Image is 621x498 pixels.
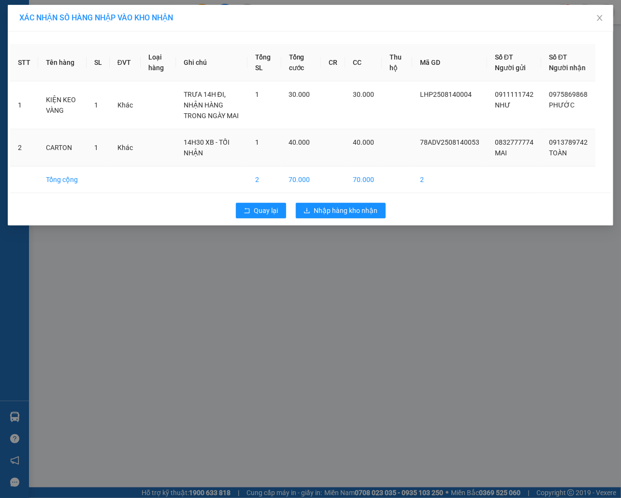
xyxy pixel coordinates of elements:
[549,91,588,98] span: 0975869868
[314,205,378,216] span: Nhập hàng kho nhận
[345,44,382,81] th: CC
[321,44,345,81] th: CR
[382,44,412,81] th: Thu hộ
[110,129,141,166] td: Khác
[94,101,98,109] span: 1
[549,101,575,109] span: PHƯỚC
[75,8,141,31] div: VP Chơn Thành
[495,64,526,72] span: Người gửi
[247,44,281,81] th: Tổng SL
[495,149,507,157] span: MAI
[19,13,173,22] span: XÁC NHẬN SỐ HÀNG NHẬP VÀO KHO NHẬN
[75,31,141,43] div: TRƯỜNG
[8,8,69,31] div: VP Thủ Dầu Một
[289,91,310,98] span: 30.000
[345,166,382,193] td: 70.000
[184,91,239,120] span: TRƯA 14H ĐI, NHẬN HÀNG TRONG NGÀY MAI
[236,203,286,218] button: rollbackQuay lại
[412,44,487,81] th: Mã GD
[184,138,230,157] span: 14H30 XB - TỐI NHẬN
[289,138,310,146] span: 40.000
[296,203,386,218] button: downloadNhập hàng kho nhận
[87,44,110,81] th: SL
[281,166,321,193] td: 70.000
[586,5,613,32] button: Close
[495,91,534,98] span: 0911111742
[141,44,176,81] th: Loại hàng
[412,166,487,193] td: 2
[38,81,87,129] td: KIỆN KEO VÀNG
[255,138,259,146] span: 1
[495,101,510,109] span: NHƯ
[549,64,586,72] span: Người nhận
[110,81,141,129] td: Khác
[353,138,374,146] span: 40.000
[38,44,87,81] th: Tên hàng
[420,91,472,98] span: LHP2508140004
[10,44,38,81] th: STT
[549,53,567,61] span: Số ĐT
[10,129,38,166] td: 2
[353,91,374,98] span: 30.000
[8,31,69,43] div: HÔNG PHÚC
[549,138,588,146] span: 0913789742
[38,129,87,166] td: CARTON
[94,144,98,151] span: 1
[596,14,604,22] span: close
[255,91,259,98] span: 1
[247,166,281,193] td: 2
[420,138,479,146] span: 78ADV2508140053
[74,65,87,75] span: CC :
[281,44,321,81] th: Tổng cước
[8,9,23,19] span: Gửi:
[38,166,87,193] td: Tổng cộng
[10,81,38,129] td: 1
[303,207,310,215] span: download
[176,44,248,81] th: Ghi chú
[495,53,513,61] span: Số ĐT
[74,62,142,76] div: 50.000
[75,9,99,19] span: Nhận:
[244,207,250,215] span: rollback
[495,138,534,146] span: 0832777774
[254,205,278,216] span: Quay lại
[549,149,567,157] span: TOÀN
[110,44,141,81] th: ĐVT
